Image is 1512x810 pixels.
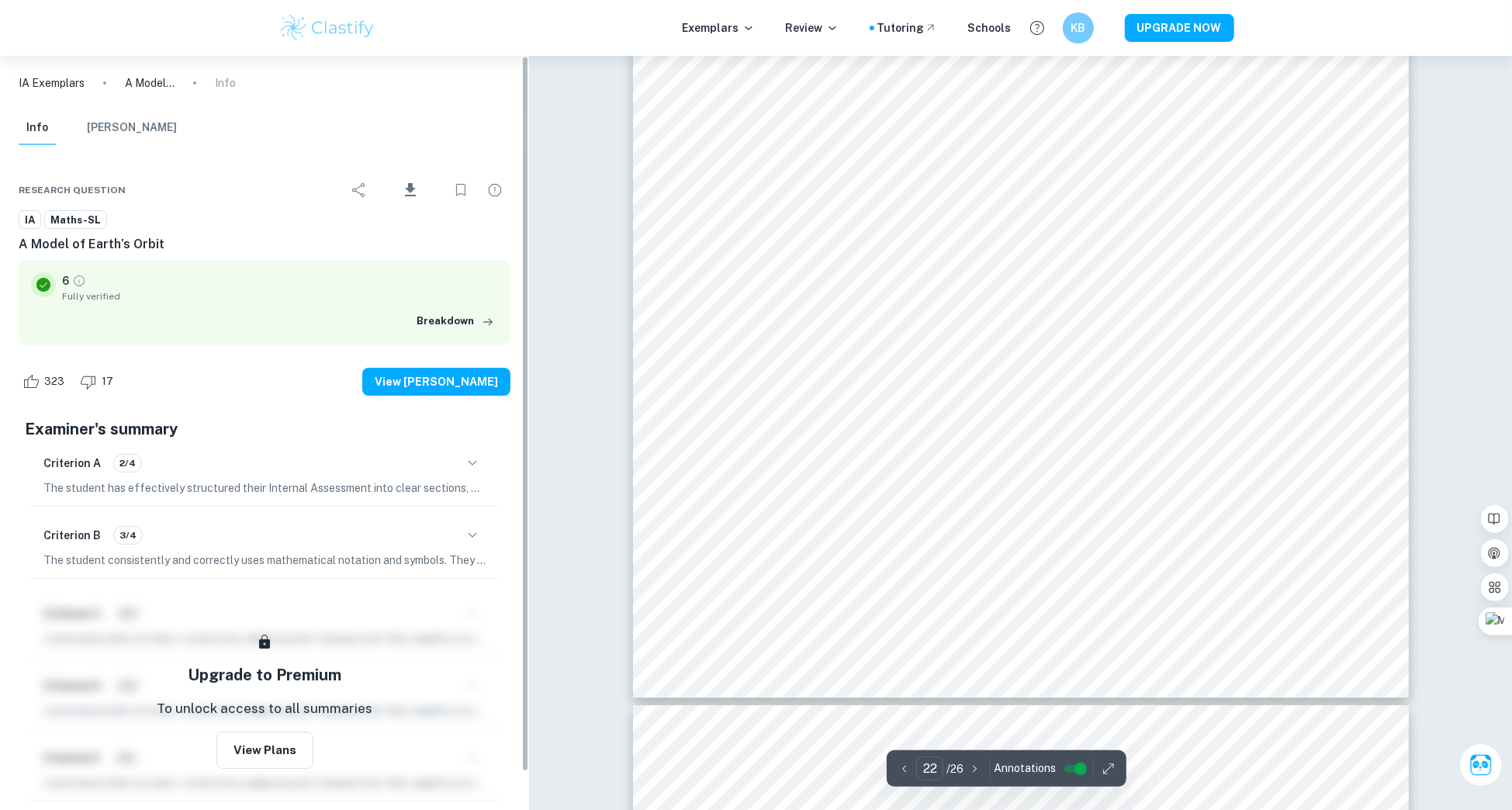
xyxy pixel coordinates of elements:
img: Clastify logo [279,12,377,43]
span: 3/4 [114,528,142,542]
button: View [PERSON_NAME] [362,368,510,396]
p: The student consistently and correctly uses mathematical notation and symbols. They appropriately... [43,552,486,569]
button: KB [1063,12,1094,43]
a: IA Exemplars [19,74,85,92]
p: Info [215,74,236,92]
span: 17 [93,374,122,389]
a: Grade fully verified [72,274,86,288]
button: UPGRADE NOW [1125,14,1234,42]
h5: Examiner's summary [25,417,504,441]
button: Ask Clai [1459,743,1503,787]
p: Exemplars [683,19,755,36]
p: / 26 [946,760,964,777]
h5: Upgrade to Premium [188,663,341,687]
button: Breakdown [413,310,498,333]
span: Maths-SL [45,213,106,228]
div: Share [344,175,375,206]
a: Schools [968,19,1012,36]
div: Bookmark [445,175,476,206]
p: To unlock access to all summaries [157,699,372,719]
span: Fully verified [62,289,498,303]
div: Report issue [479,175,510,206]
h6: A Model of Earth’s Orbit [19,235,510,254]
span: 2/4 [114,456,141,470]
p: The student has effectively structured their Internal Assessment into clear sections, with the bo... [43,479,486,497]
h6: KB [1069,19,1087,36]
button: View Plans [216,732,313,769]
a: IA [19,210,41,230]
a: Maths-SL [44,210,107,230]
h6: Criterion A [43,455,101,472]
button: [PERSON_NAME] [87,111,177,145]
button: Info [19,111,56,145]
p: 6 [62,272,69,289]
span: 323 [36,374,73,389]
div: Download [378,170,442,210]
h6: Criterion B [43,527,101,544]
p: Review [786,19,839,36]
div: Dislike [76,369,122,394]
span: Research question [19,183,126,197]
span: Annotations [994,760,1056,777]
p: A Model of Earth’s Orbit [125,74,175,92]
button: Help and Feedback [1024,15,1050,41]
a: Tutoring [877,19,937,36]
div: Like [19,369,73,394]
span: IA [19,213,40,228]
